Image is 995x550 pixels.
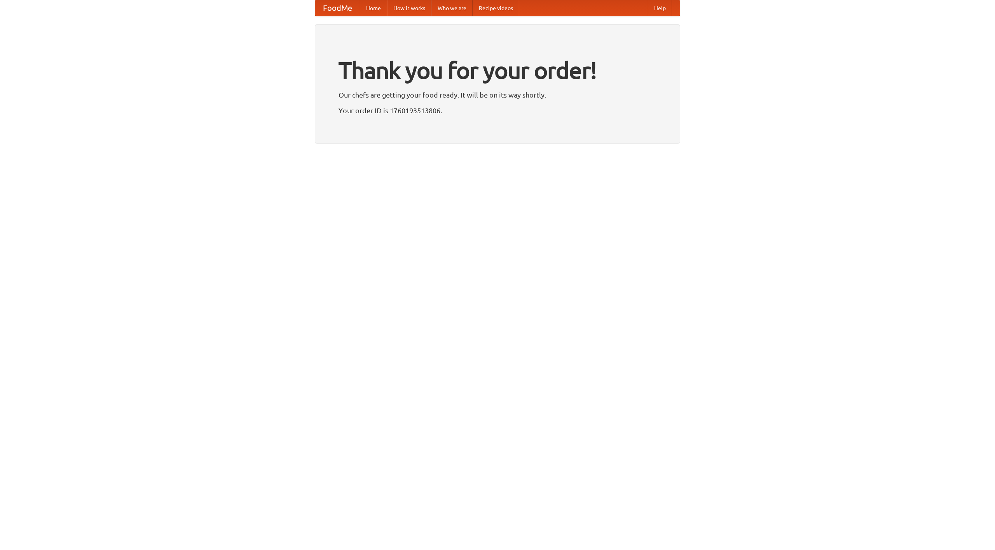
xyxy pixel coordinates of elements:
a: Help [648,0,672,16]
a: How it works [387,0,431,16]
p: Our chefs are getting your food ready. It will be on its way shortly. [339,89,656,101]
p: Your order ID is 1760193513806. [339,105,656,116]
h1: Thank you for your order! [339,52,656,89]
a: Home [360,0,387,16]
a: FoodMe [315,0,360,16]
a: Recipe videos [473,0,519,16]
a: Who we are [431,0,473,16]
